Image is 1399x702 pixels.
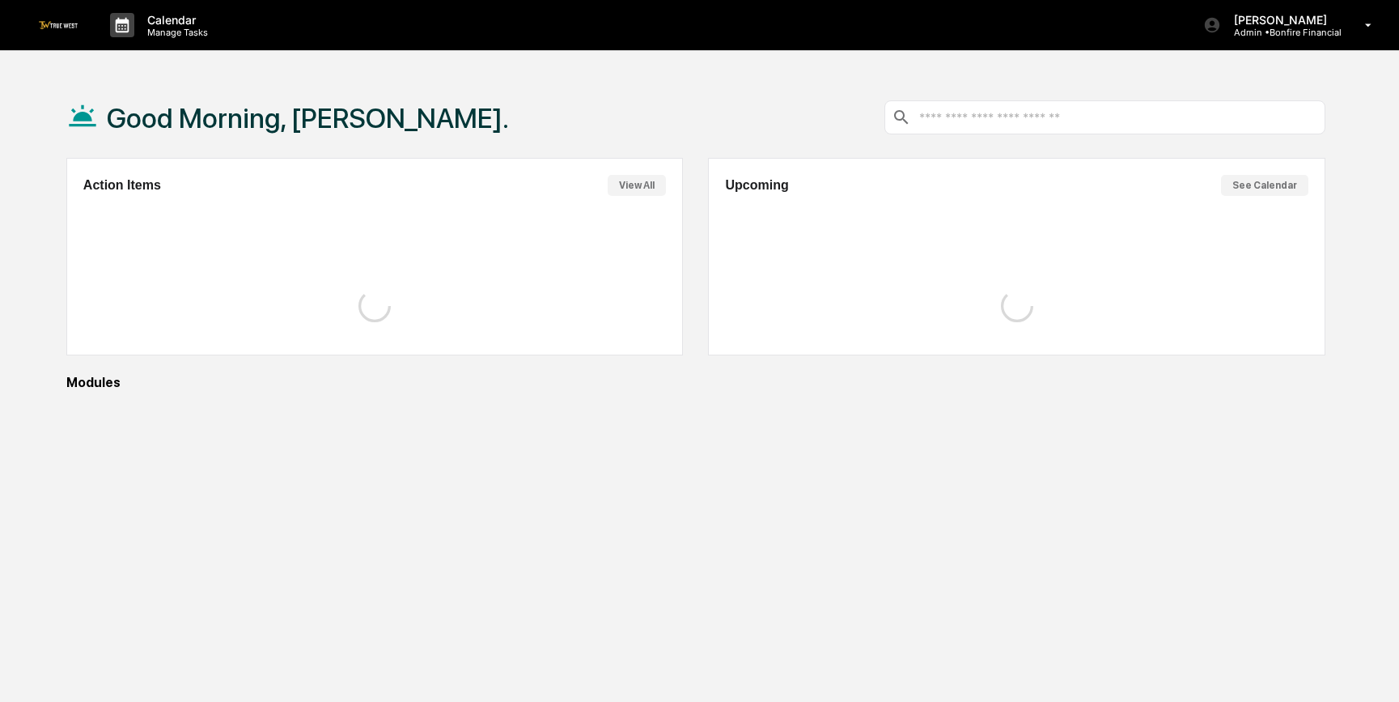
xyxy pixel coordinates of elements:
[608,175,666,196] button: View All
[1221,13,1342,27] p: [PERSON_NAME]
[134,27,216,38] p: Manage Tasks
[83,178,161,193] h2: Action Items
[39,21,78,28] img: logo
[1221,175,1308,196] button: See Calendar
[725,178,788,193] h2: Upcoming
[66,375,1325,390] div: Modules
[134,13,216,27] p: Calendar
[1221,27,1342,38] p: Admin • Bonfire Financial
[107,102,509,134] h1: Good Morning, [PERSON_NAME].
